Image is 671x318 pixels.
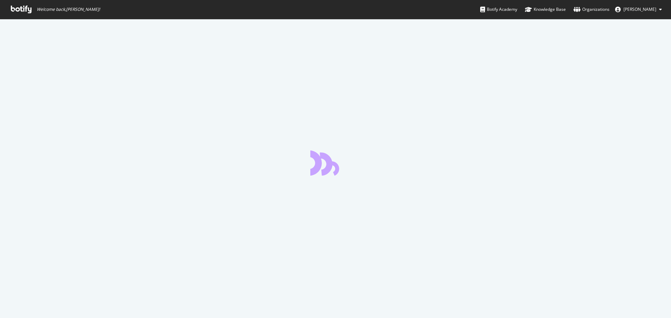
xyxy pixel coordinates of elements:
[480,6,517,13] div: Botify Academy
[37,7,100,12] span: Welcome back, [PERSON_NAME] !
[623,6,656,12] span: Michael Boulter
[609,4,668,15] button: [PERSON_NAME]
[525,6,566,13] div: Knowledge Base
[573,6,609,13] div: Organizations
[310,150,361,176] div: animation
